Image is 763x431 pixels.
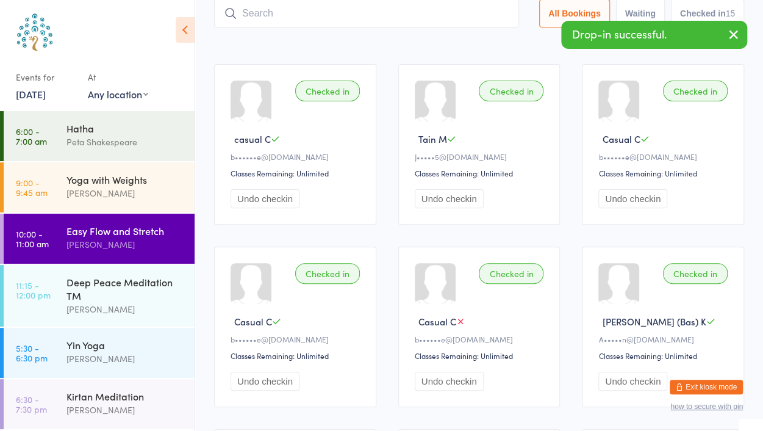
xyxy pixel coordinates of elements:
div: Drop-in successful. [561,21,747,49]
a: [DATE] [16,87,46,101]
time: 6:30 - 7:30 pm [16,394,47,414]
div: Classes Remaining: Unlimited [598,350,731,361]
button: Undo checkin [415,189,484,208]
div: b••••••e@[DOMAIN_NAME] [415,334,548,344]
div: Checked in [295,263,360,284]
div: [PERSON_NAME] [66,186,184,200]
time: 9:00 - 9:45 am [16,178,48,197]
div: [PERSON_NAME] [66,302,184,316]
a: 11:15 -12:00 pmDeep Peace Meditation TM[PERSON_NAME] [4,265,195,327]
div: Checked in [663,263,728,284]
time: 11:15 - 12:00 pm [16,280,51,300]
div: Events for [16,67,76,87]
time: 6:00 - 7:00 am [16,126,47,146]
span: Casual C [602,132,640,145]
span: [PERSON_NAME] (Bas) K [602,315,706,328]
button: Undo checkin [231,189,299,208]
button: Undo checkin [598,372,667,391]
div: Hatha [66,121,184,135]
span: Tain M [418,132,447,145]
div: Easy Flow and Stretch [66,224,184,237]
div: Yoga with Weights [66,173,184,186]
button: Undo checkin [598,189,667,208]
a: 10:00 -11:00 amEasy Flow and Stretch[PERSON_NAME] [4,214,195,264]
div: Yin Yoga [66,338,184,352]
div: Checked in [663,81,728,101]
div: Classes Remaining: Unlimited [231,350,364,361]
div: Classes Remaining: Unlimited [231,168,364,178]
div: Kirtan Meditation [66,389,184,403]
div: Checked in [295,81,360,101]
div: Peta Shakespeare [66,135,184,149]
div: Any location [88,87,148,101]
div: A•••••n@[DOMAIN_NAME] [598,334,731,344]
button: how to secure with pin [670,402,743,411]
div: [PERSON_NAME] [66,352,184,366]
div: Checked in [479,263,543,284]
button: Undo checkin [415,372,484,391]
a: 6:30 -7:30 pmKirtan Meditation[PERSON_NAME] [4,379,195,429]
div: Deep Peace Meditation TM [66,275,184,302]
button: Exit kiosk mode [670,380,743,394]
div: Classes Remaining: Unlimited [415,168,548,178]
div: [PERSON_NAME] [66,237,184,252]
time: 5:30 - 6:30 pm [16,343,48,363]
span: casual C [234,132,271,145]
div: b••••••e@[DOMAIN_NAME] [231,334,364,344]
button: Undo checkin [231,372,299,391]
img: Australian School of Meditation & Yoga [12,9,58,55]
div: Checked in [479,81,543,101]
div: Classes Remaining: Unlimited [598,168,731,178]
div: At [88,67,148,87]
div: 15 [725,9,735,18]
span: Casual C [234,315,272,328]
div: Classes Remaining: Unlimited [415,350,548,361]
a: 9:00 -9:45 amYoga with Weights[PERSON_NAME] [4,162,195,212]
time: 10:00 - 11:00 am [16,229,49,248]
div: [PERSON_NAME] [66,403,184,417]
a: 5:30 -6:30 pmYin Yoga[PERSON_NAME] [4,328,195,378]
div: b••••••e@[DOMAIN_NAME] [231,151,364,162]
span: Casual C [418,315,456,328]
div: J•••••5@[DOMAIN_NAME] [415,151,548,162]
a: 6:00 -7:00 amHathaPeta Shakespeare [4,111,195,161]
div: b••••••e@[DOMAIN_NAME] [598,151,731,162]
